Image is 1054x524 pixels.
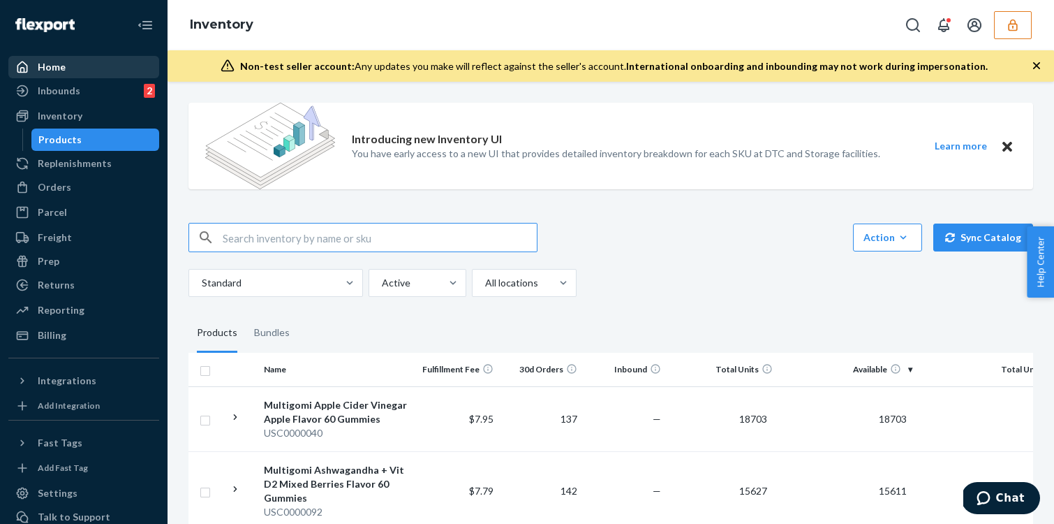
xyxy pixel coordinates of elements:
a: Products [31,129,160,151]
div: Orders [38,180,71,194]
a: Add Integration [8,398,159,414]
span: $7.79 [469,485,493,497]
a: Prep [8,250,159,272]
ol: breadcrumbs [179,5,265,45]
button: Help Center [1027,226,1054,298]
th: Fulfillment Fee [415,353,499,386]
div: Add Fast Tag [38,462,88,474]
a: Inventory [8,105,159,127]
a: Billing [8,324,159,347]
input: Search inventory by name or sku [223,224,537,252]
div: Products [197,314,237,353]
th: Total Units [667,353,778,386]
span: — [653,485,661,497]
span: 15627 [734,485,773,497]
div: Talk to Support [38,510,110,524]
a: Freight [8,226,159,249]
th: Name [258,353,415,386]
a: Inbounds2 [8,80,159,102]
span: 15611 [873,485,912,497]
a: Settings [8,482,159,504]
a: Add Fast Tag [8,460,159,476]
div: Bundles [254,314,290,353]
div: USC0000092 [264,505,410,519]
button: Open account menu [960,11,988,39]
div: Reporting [38,303,84,317]
div: Inventory [38,109,82,123]
span: International onboarding and inbounding may not work during impersonation. [626,60,988,72]
div: Returns [38,278,75,292]
button: Fast Tags [8,432,159,454]
a: Replenishments [8,152,159,175]
button: Integrations [8,370,159,392]
iframe: Opens a widget where you can chat to one of our agents [963,482,1040,517]
a: Reporting [8,299,159,321]
a: Orders [8,176,159,198]
span: 18703 [734,413,773,425]
div: Replenishments [38,157,112,170]
div: Billing [38,328,66,342]
div: Settings [38,486,77,500]
td: 137 [499,386,583,451]
div: USC0000040 [264,426,410,440]
button: Open notifications [930,11,958,39]
div: Add Integration [38,400,100,412]
th: Available [778,353,918,386]
th: 30d Orders [499,353,583,386]
p: Introducing new Inventory UI [352,131,502,147]
button: Sync Catalog [933,224,1033,252]
div: 2 [144,84,155,98]
div: Products [38,133,82,147]
input: Active [380,276,382,290]
div: Multigomi Apple Cider Vinegar Apple Flavor 60 Gummies [264,398,410,426]
a: Parcel [8,201,159,224]
div: Inbounds [38,84,80,98]
div: Any updates you make will reflect against the seller's account. [240,59,988,73]
img: new-reports-banner-icon.82668bd98b6a51aee86340f2a7b77ae3.png [205,103,335,189]
div: Freight [38,231,72,245]
span: 18703 [873,413,912,425]
div: Multigomi Ashwagandha + Vit D2 Mixed Berries Flavor 60 Gummies [264,463,410,505]
a: Inventory [190,17,253,32]
button: Learn more [926,138,995,155]
div: Prep [38,254,59,268]
div: Action [863,231,912,245]
span: $7.95 [469,413,493,425]
th: Inbound [583,353,667,386]
button: Open Search Box [899,11,927,39]
input: All locations [484,276,485,290]
div: Fast Tags [38,436,82,450]
button: Close [998,138,1016,155]
div: Home [38,60,66,74]
input: Standard [200,276,202,290]
a: Home [8,56,159,78]
img: Flexport logo [15,18,75,32]
span: — [653,413,661,425]
div: Parcel [38,205,67,219]
button: Action [853,224,922,252]
a: Returns [8,274,159,296]
button: Close Navigation [131,11,159,39]
span: Non-test seller account: [240,60,355,72]
p: You have early access to a new UI that provides detailed inventory breakdown for each SKU at DTC ... [352,147,880,161]
div: Integrations [38,374,96,388]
